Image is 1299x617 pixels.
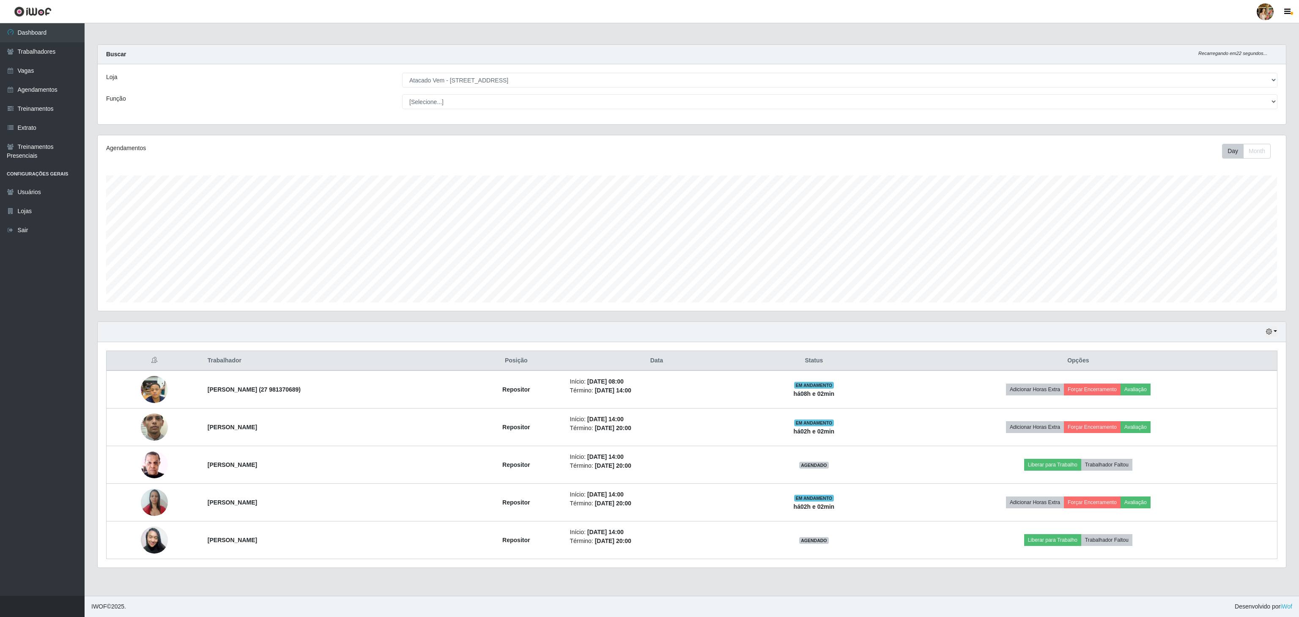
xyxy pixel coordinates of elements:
time: [DATE] 08:00 [587,378,624,385]
button: Liberar para Trabalho [1024,534,1081,546]
button: Trabalhador Faltou [1081,459,1132,471]
label: Função [106,94,126,103]
span: EM ANDAMENTO [794,495,834,502]
img: 1747894818332.jpeg [141,397,168,457]
li: Término: [570,461,744,470]
time: [DATE] 14:00 [587,491,624,498]
img: 1752502072081.jpeg [141,447,168,483]
button: Adicionar Horas Extra [1006,384,1064,395]
li: Início: [570,452,744,461]
strong: há 08 h e 02 min [794,390,835,397]
time: [DATE] 20:00 [595,462,631,469]
span: EM ANDAMENTO [794,420,834,426]
span: EM ANDAMENTO [794,382,834,389]
span: AGENDADO [799,537,829,544]
span: IWOF [91,603,107,610]
strong: [PERSON_NAME] [208,499,257,506]
button: Forçar Encerramento [1064,496,1121,508]
strong: [PERSON_NAME] [208,537,257,543]
strong: Buscar [106,51,126,58]
div: Agendamentos [106,144,587,153]
time: [DATE] 20:00 [595,425,631,431]
strong: Repositor [502,499,530,506]
img: 1756255536814.jpeg [141,522,168,558]
button: Avaliação [1121,496,1151,508]
img: 1755367565245.jpeg [141,371,168,407]
strong: Repositor [502,537,530,543]
time: [DATE] 14:00 [587,529,624,535]
button: Trabalhador Faltou [1081,534,1132,546]
a: iWof [1280,603,1292,610]
span: © 2025 . [91,602,126,611]
button: Avaliação [1121,384,1151,395]
strong: [PERSON_NAME] [208,424,257,431]
strong: há 02 h e 02 min [794,503,835,510]
div: Toolbar with button groups [1222,144,1277,159]
span: Desenvolvido por [1235,602,1292,611]
strong: Repositor [502,386,530,393]
i: Recarregando em 22 segundos... [1198,51,1267,56]
button: Liberar para Trabalho [1024,459,1081,471]
strong: Repositor [502,461,530,468]
button: Adicionar Horas Extra [1006,421,1064,433]
th: Status [748,351,880,371]
li: Término: [570,424,744,433]
th: Data [565,351,749,371]
th: Opções [880,351,1277,371]
img: 1753374909353.jpeg [141,484,168,520]
time: [DATE] 14:00 [587,453,624,460]
strong: [PERSON_NAME] [208,461,257,468]
li: Início: [570,528,744,537]
div: First group [1222,144,1271,159]
li: Término: [570,537,744,546]
strong: [PERSON_NAME] (27 981370689) [208,386,301,393]
time: [DATE] 14:00 [595,387,631,394]
button: Forçar Encerramento [1064,384,1121,395]
li: Término: [570,386,744,395]
li: Término: [570,499,744,508]
th: Posição [468,351,565,371]
button: Month [1243,144,1271,159]
li: Início: [570,490,744,499]
label: Loja [106,73,117,82]
button: Day [1222,144,1244,159]
time: [DATE] 20:00 [595,537,631,544]
button: Adicionar Horas Extra [1006,496,1064,508]
strong: há 02 h e 02 min [794,428,835,435]
th: Trabalhador [203,351,468,371]
img: CoreUI Logo [14,6,52,17]
time: [DATE] 20:00 [595,500,631,507]
li: Início: [570,377,744,386]
button: Forçar Encerramento [1064,421,1121,433]
li: Início: [570,415,744,424]
span: AGENDADO [799,462,829,469]
time: [DATE] 14:00 [587,416,624,422]
button: Avaliação [1121,421,1151,433]
strong: Repositor [502,424,530,431]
